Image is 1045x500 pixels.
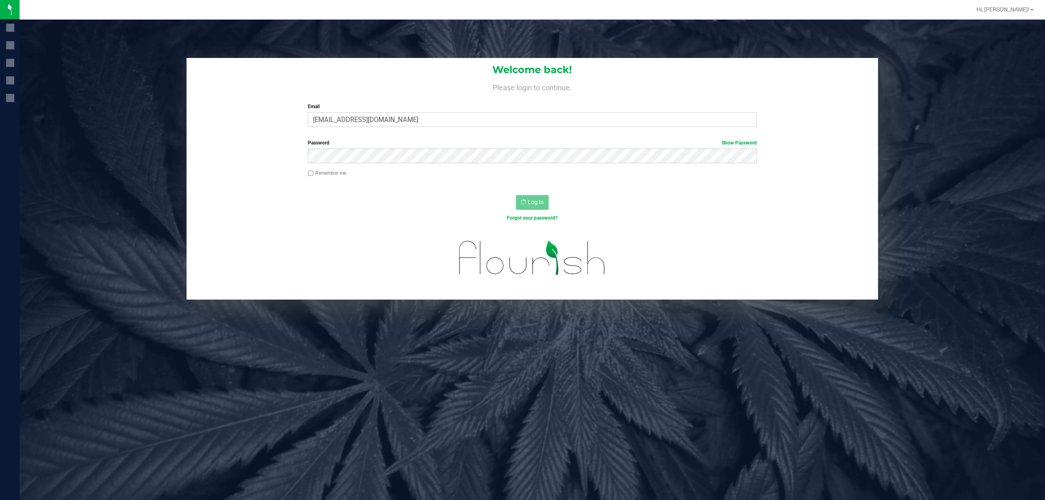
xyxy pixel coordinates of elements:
span: Log In [528,199,544,205]
span: Password [308,140,329,146]
input: Remember me [308,171,313,176]
button: Log In [516,195,549,210]
a: Forgot your password? [507,215,558,221]
label: Remember me [308,169,346,177]
img: flourish_logo.svg [446,230,619,286]
span: Hi, [PERSON_NAME]! [976,6,1029,13]
h4: Please login to continue. [187,82,878,91]
a: Show Password [722,140,757,146]
h1: Welcome back! [187,64,878,75]
label: Email [308,103,757,110]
